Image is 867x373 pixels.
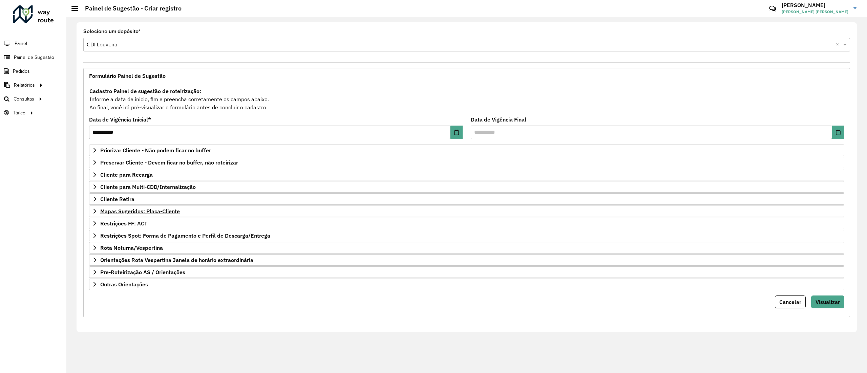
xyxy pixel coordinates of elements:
a: Pre-Roteirização AS / Orientações [89,266,844,278]
a: Cliente para Recarga [89,169,844,180]
div: Informe a data de inicio, fim e preencha corretamente os campos abaixo. Ao final, você irá pré-vi... [89,87,844,112]
a: Priorizar Cliente - Não podem ficar no buffer [89,145,844,156]
a: Orientações Rota Vespertina Janela de horário extraordinária [89,254,844,266]
a: Restrições FF: ACT [89,218,844,229]
label: Selecione um depósito [83,27,141,36]
h2: Painel de Sugestão - Criar registro [78,5,182,12]
a: Mapas Sugeridos: Placa-Cliente [89,205,844,217]
span: Visualizar [816,299,840,305]
span: Rota Noturna/Vespertina [100,245,163,250]
button: Visualizar [811,295,844,308]
span: Tático [13,109,25,116]
span: Pre-Roteirização AS / Orientações [100,269,185,275]
span: Restrições FF: ACT [100,221,147,226]
a: Rota Noturna/Vespertina [89,242,844,254]
a: Restrições Spot: Forma de Pagamento e Perfil de Descarga/Entrega [89,230,844,241]
span: Consultas [14,95,34,103]
button: Choose Date [832,126,844,139]
span: Mapas Sugeridos: Placa-Cliente [100,209,180,214]
button: Cancelar [775,295,806,308]
a: Contato Rápido [765,1,780,16]
span: Cliente para Multi-CDD/Internalização [100,184,196,190]
span: Preservar Cliente - Devem ficar no buffer, não roteirizar [100,160,238,165]
span: Priorizar Cliente - Não podem ficar no buffer [100,148,211,153]
span: Formulário Painel de Sugestão [89,73,166,79]
strong: Cadastro Painel de sugestão de roteirização: [89,88,201,94]
span: Cliente Retira [100,196,134,202]
label: Data de Vigência Inicial [89,115,151,124]
a: Preservar Cliente - Devem ficar no buffer, não roteirizar [89,157,844,168]
span: Painel [15,40,27,47]
a: Outras Orientações [89,279,844,290]
span: Clear all [836,41,842,49]
a: Cliente para Multi-CDD/Internalização [89,181,844,193]
span: Pedidos [13,68,30,75]
a: Cliente Retira [89,193,844,205]
span: Cancelar [779,299,801,305]
label: Data de Vigência Final [471,115,526,124]
h3: [PERSON_NAME] [782,2,848,8]
span: Relatórios [14,82,35,89]
span: Cliente para Recarga [100,172,153,177]
span: Orientações Rota Vespertina Janela de horário extraordinária [100,257,253,263]
span: Restrições Spot: Forma de Pagamento e Perfil de Descarga/Entrega [100,233,270,238]
span: Painel de Sugestão [14,54,54,61]
span: [PERSON_NAME] [PERSON_NAME] [782,9,848,15]
span: Outras Orientações [100,282,148,287]
button: Choose Date [450,126,463,139]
